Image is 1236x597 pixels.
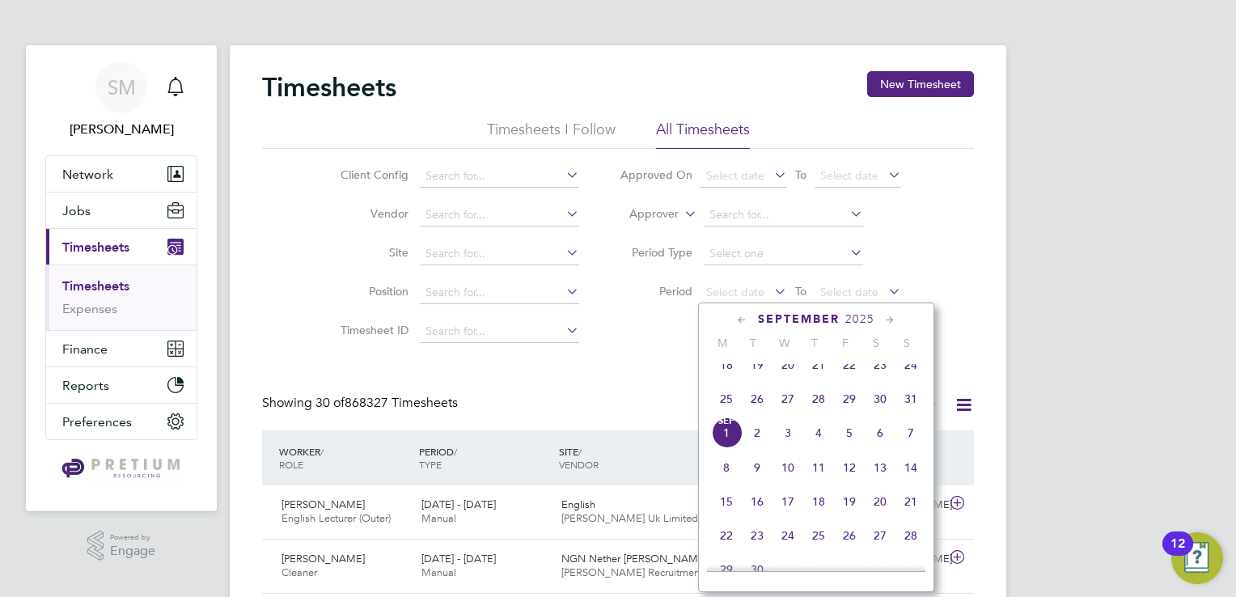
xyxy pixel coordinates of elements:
span: 29 [834,383,865,414]
span: / [320,445,324,458]
a: Powered byEngage [87,531,156,561]
li: All Timesheets [656,120,750,149]
span: 19 [834,486,865,517]
span: Preferences [62,414,132,430]
span: English Lecturer (Outer) [281,511,391,525]
span: 21 [895,486,926,517]
label: All [863,397,938,413]
span: [PERSON_NAME] Recruitment Limited [561,565,741,579]
span: 25 [711,383,742,414]
span: Finance [62,341,108,357]
span: 5 [834,417,865,448]
span: Engage [110,544,155,558]
span: VENDOR [559,458,599,471]
input: Search for... [420,204,579,227]
div: £73.28 [694,546,778,573]
span: 29 [711,554,742,585]
span: 868327 Timesheets [315,395,458,411]
span: / [454,445,457,458]
input: Search for... [420,282,579,304]
span: / [578,445,582,458]
span: 18 [803,486,834,517]
span: T [799,336,830,350]
span: 2 [742,417,772,448]
div: Timesheets [46,265,197,330]
span: 10 [772,452,803,483]
span: September [758,312,840,326]
span: English [561,497,595,511]
button: Jobs [46,193,197,228]
span: T [738,336,768,350]
label: Vendor [336,206,408,221]
span: 1 [711,417,742,448]
a: Expenses [62,301,117,316]
span: 30 [742,554,772,585]
span: NGN Nether [PERSON_NAME] [561,552,707,565]
span: Select date [706,285,764,299]
li: Timesheets I Follow [487,120,616,149]
input: Search for... [420,165,579,188]
span: 16 [742,486,772,517]
div: WORKER [275,437,415,479]
a: SM[PERSON_NAME] [45,61,197,139]
div: £675.00 [694,492,778,519]
span: 14 [895,452,926,483]
span: 2025 [845,312,874,326]
span: Select date [820,285,878,299]
label: Approver [606,206,679,222]
div: 12 [1170,544,1185,565]
span: 21 [803,349,834,380]
span: Cleaner [281,565,317,579]
span: 22 [834,349,865,380]
div: Showing [262,395,461,412]
button: Finance [46,331,197,366]
span: 20 [865,486,895,517]
span: 22 [711,520,742,551]
span: M [707,336,738,350]
label: Approved On [620,167,692,182]
span: 28 [803,383,834,414]
button: Open Resource Center, 12 new notifications [1171,532,1223,584]
span: 30 [865,383,895,414]
span: 25 [803,520,834,551]
span: SM [108,77,136,98]
span: Sep [711,417,742,426]
span: Jobs [62,203,91,218]
h2: Timesheets [262,71,396,104]
div: SITE [555,437,695,479]
span: To [790,281,811,302]
span: 24 [895,349,926,380]
span: 27 [772,383,803,414]
button: Timesheets [46,229,197,265]
span: [PERSON_NAME] Uk Limited [561,511,698,525]
span: Manual [421,511,456,525]
span: 27 [865,520,895,551]
span: S [891,336,922,350]
span: TYPE [419,458,442,471]
input: Select one [704,243,863,265]
span: 19 [742,349,772,380]
label: Period [620,284,692,298]
span: F [830,336,861,350]
label: Site [336,245,408,260]
span: Network [62,167,113,182]
button: Preferences [46,404,197,439]
span: S [861,336,891,350]
label: Client Config [336,167,408,182]
span: Select date [820,168,878,183]
span: 17 [772,486,803,517]
span: 26 [834,520,865,551]
label: Period Type [620,245,692,260]
span: 26 [742,383,772,414]
div: PERIOD [415,437,555,479]
span: 11 [803,452,834,483]
nav: Main navigation [26,45,217,511]
label: Position [336,284,408,298]
a: Timesheets [62,278,129,294]
span: 12 [834,452,865,483]
span: 23 [742,520,772,551]
button: Reports [46,367,197,403]
span: [PERSON_NAME] [281,552,365,565]
button: Network [46,156,197,192]
span: 31 [895,383,926,414]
